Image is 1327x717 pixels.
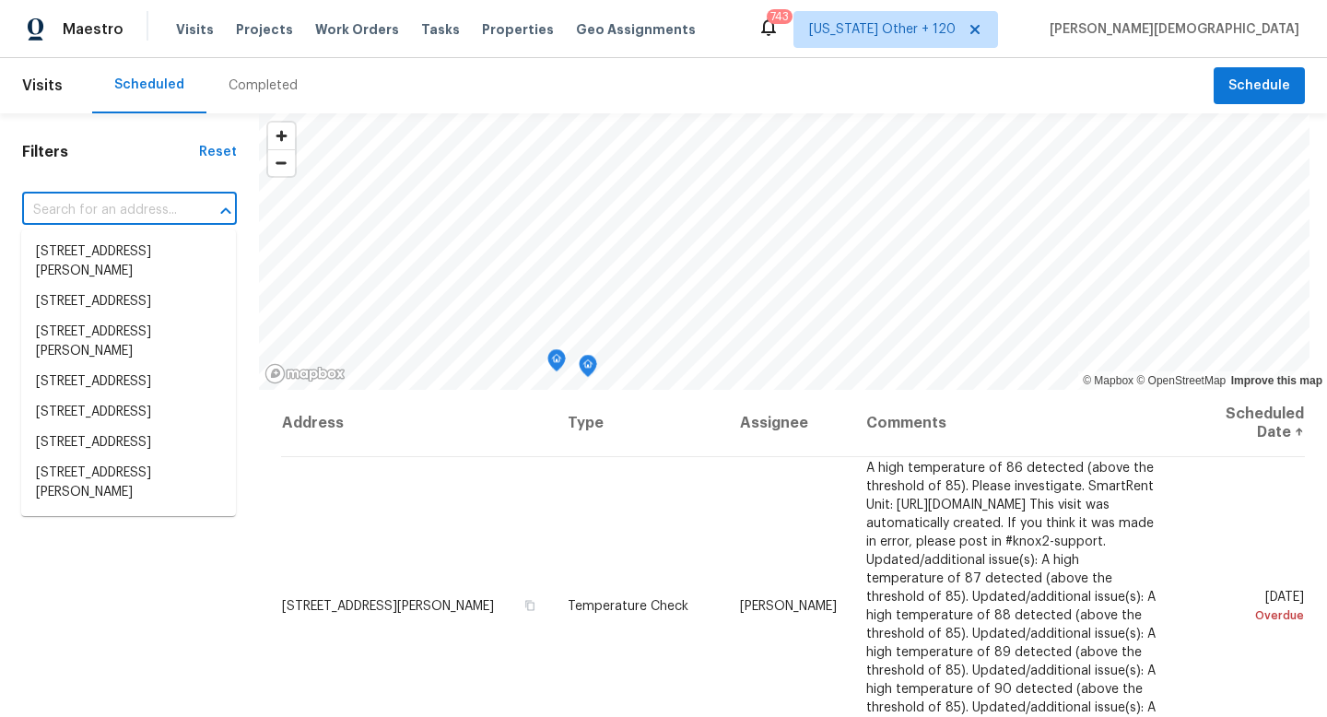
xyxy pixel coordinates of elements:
[482,20,554,39] span: Properties
[268,123,295,149] button: Zoom in
[114,76,184,94] div: Scheduled
[21,237,236,287] li: [STREET_ADDRESS][PERSON_NAME]
[1174,390,1305,457] th: Scheduled Date ↑
[1228,75,1290,98] span: Schedule
[568,599,688,612] span: Temperature Check
[522,596,538,613] button: Copy Address
[1042,20,1299,39] span: [PERSON_NAME][DEMOGRAPHIC_DATA]
[315,20,399,39] span: Work Orders
[21,397,236,428] li: [STREET_ADDRESS]
[259,113,1309,390] canvas: Map
[579,355,597,383] div: Map marker
[770,7,789,26] div: 743
[213,198,239,224] button: Close
[725,390,851,457] th: Assignee
[1214,67,1305,105] button: Schedule
[851,390,1174,457] th: Comments
[268,149,295,176] button: Zoom out
[21,367,236,397] li: [STREET_ADDRESS]
[22,65,63,106] span: Visits
[1189,605,1304,624] div: Overdue
[1083,374,1133,387] a: Mapbox
[22,143,199,161] h1: Filters
[268,150,295,176] span: Zoom out
[21,317,236,367] li: [STREET_ADDRESS][PERSON_NAME]
[547,349,566,378] div: Map marker
[1136,374,1226,387] a: OpenStreetMap
[281,390,553,457] th: Address
[264,363,346,384] a: Mapbox homepage
[199,143,237,161] div: Reset
[22,196,185,225] input: Search for an address...
[21,508,236,538] li: [STREET_ADDRESS]
[229,76,298,95] div: Completed
[21,287,236,317] li: [STREET_ADDRESS]
[21,428,236,458] li: [STREET_ADDRESS]
[21,458,236,508] li: [STREET_ADDRESS][PERSON_NAME]
[236,20,293,39] span: Projects
[809,20,956,39] span: [US_STATE] Other + 120
[576,20,696,39] span: Geo Assignments
[176,20,214,39] span: Visits
[421,23,460,36] span: Tasks
[740,599,837,612] span: [PERSON_NAME]
[553,390,725,457] th: Type
[1189,590,1304,624] span: [DATE]
[1231,374,1322,387] a: Improve this map
[282,599,494,612] span: [STREET_ADDRESS][PERSON_NAME]
[63,20,123,39] span: Maestro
